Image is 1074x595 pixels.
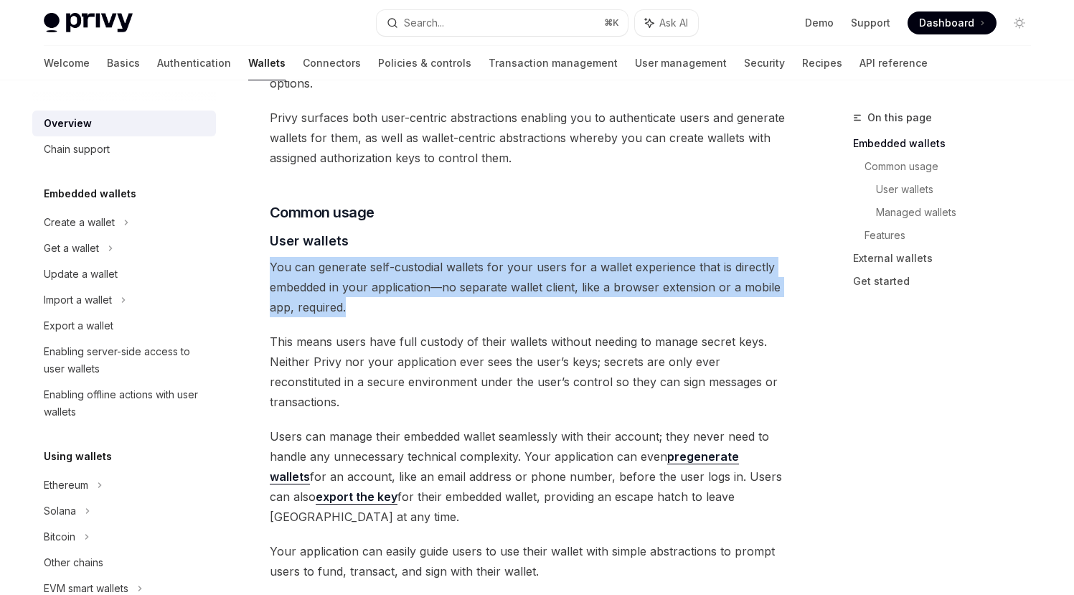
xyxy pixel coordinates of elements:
[44,291,112,309] div: Import a wallet
[805,16,834,30] a: Demo
[744,46,785,80] a: Security
[44,502,76,520] div: Solana
[44,477,88,494] div: Ethereum
[270,108,787,168] span: Privy surfaces both user-centric abstractions enabling you to authenticate users and generate wal...
[32,111,216,136] a: Overview
[270,426,787,527] span: Users can manage their embedded wallet seamlessly with their account; they never need to handle a...
[44,266,118,283] div: Update a wallet
[908,11,997,34] a: Dashboard
[377,10,628,36] button: Search...⌘K
[44,528,75,545] div: Bitcoin
[867,109,932,126] span: On this page
[489,46,618,80] a: Transaction management
[876,201,1042,224] a: Managed wallets
[157,46,231,80] a: Authentication
[865,224,1042,247] a: Features
[32,382,216,425] a: Enabling offline actions with user wallets
[44,554,103,571] div: Other chains
[44,343,207,378] div: Enabling server-side access to user wallets
[851,16,890,30] a: Support
[1008,11,1031,34] button: Toggle dark mode
[270,332,787,412] span: This means users have full custody of their wallets without needing to manage secret keys. Neithe...
[604,17,619,29] span: ⌘ K
[44,386,207,421] div: Enabling offline actions with user wallets
[270,257,787,317] span: You can generate self-custodial wallets for your users for a wallet experience that is directly e...
[270,231,349,250] span: User wallets
[919,16,974,30] span: Dashboard
[659,16,688,30] span: Ask AI
[44,240,99,257] div: Get a wallet
[32,339,216,382] a: Enabling server-side access to user wallets
[32,261,216,287] a: Update a wallet
[44,185,136,202] h5: Embedded wallets
[44,317,113,334] div: Export a wallet
[44,141,110,158] div: Chain support
[303,46,361,80] a: Connectors
[44,214,115,231] div: Create a wallet
[316,489,397,505] a: export the key
[378,46,471,80] a: Policies & controls
[44,115,92,132] div: Overview
[802,46,842,80] a: Recipes
[248,46,286,80] a: Wallets
[44,46,90,80] a: Welcome
[853,132,1042,155] a: Embedded wallets
[32,550,216,576] a: Other chains
[107,46,140,80] a: Basics
[32,136,216,162] a: Chain support
[32,313,216,339] a: Export a wallet
[859,46,928,80] a: API reference
[635,10,698,36] button: Ask AI
[876,178,1042,201] a: User wallets
[44,448,112,465] h5: Using wallets
[404,14,444,32] div: Search...
[270,202,375,222] span: Common usage
[865,155,1042,178] a: Common usage
[853,247,1042,270] a: External wallets
[853,270,1042,293] a: Get started
[635,46,727,80] a: User management
[44,13,133,33] img: light logo
[270,541,787,581] span: Your application can easily guide users to use their wallet with simple abstractions to prompt us...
